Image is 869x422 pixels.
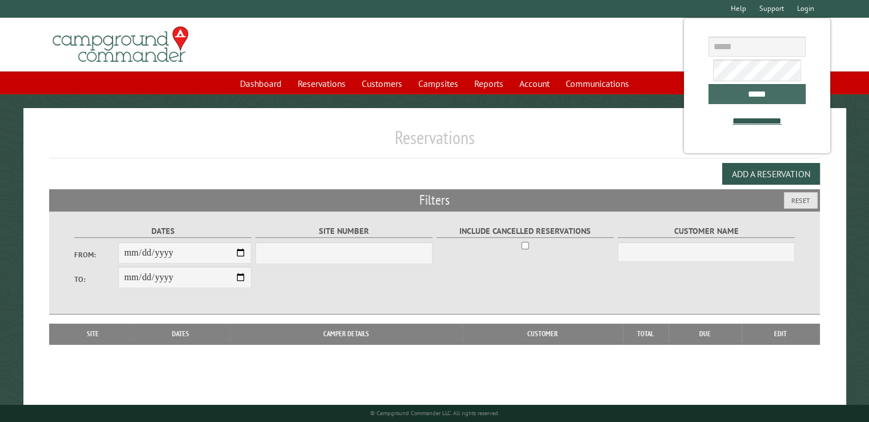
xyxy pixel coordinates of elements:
[722,163,820,185] button: Add a Reservation
[436,225,614,238] label: Include Cancelled Reservations
[255,225,433,238] label: Site Number
[559,73,636,94] a: Communications
[623,324,668,344] th: Total
[74,225,252,238] label: Dates
[784,192,818,209] button: Reset
[55,324,131,344] th: Site
[462,324,623,344] th: Customer
[668,324,742,344] th: Due
[49,189,820,211] h2: Filters
[230,324,462,344] th: Camper Details
[411,73,465,94] a: Campsites
[370,409,499,417] small: © Campground Commander LLC. All rights reserved.
[74,274,119,285] label: To:
[74,249,119,260] label: From:
[467,73,510,94] a: Reports
[512,73,556,94] a: Account
[291,73,353,94] a: Reservations
[618,225,795,238] label: Customer Name
[233,73,289,94] a: Dashboard
[742,324,820,344] th: Edit
[49,22,192,67] img: Campground Commander
[49,126,820,158] h1: Reservations
[355,73,409,94] a: Customers
[131,324,230,344] th: Dates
